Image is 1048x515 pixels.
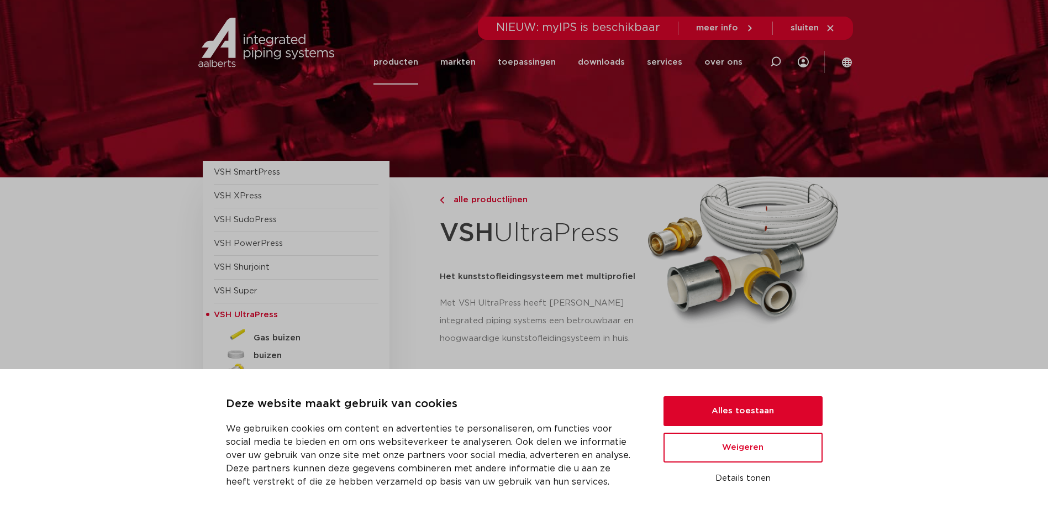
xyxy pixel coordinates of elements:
nav: Menu [373,40,742,85]
h5: buizen [254,351,363,361]
button: Details tonen [663,469,823,488]
a: Gas buizen [214,327,378,345]
span: alle productlijnen [447,196,528,204]
a: VSH SudoPress [214,216,277,224]
h1: UltraPress [440,212,640,255]
h5: Gas buizen [254,333,363,343]
a: services [647,40,682,85]
a: meer info [696,23,755,33]
button: Weigeren [663,433,823,463]
img: chevron-right.svg [440,197,444,204]
a: Gas fittingen [214,362,378,380]
a: alle productlijnen [440,193,640,207]
button: Alles toestaan [663,396,823,426]
h5: Het kunststofleidingsysteem met multiprofiel [440,268,640,286]
h5: Gas fittingen [254,369,363,379]
span: sluiten [791,24,819,32]
div: my IPS [798,40,809,85]
a: over ons [704,40,742,85]
a: toepassingen [498,40,556,85]
a: VSH XPress [214,192,262,200]
a: VSH SmartPress [214,168,280,176]
p: We gebruiken cookies om content en advertenties te personaliseren, om functies voor social media ... [226,422,637,488]
span: VSH UltraPress [214,311,278,319]
a: VSH Shurjoint [214,263,270,271]
a: markten [440,40,476,85]
a: downloads [578,40,625,85]
a: VSH PowerPress [214,239,283,248]
a: buizen [214,345,378,362]
span: meer info [696,24,738,32]
p: Met VSH UltraPress heeft [PERSON_NAME] integrated piping systems een betrouwbaar en hoogwaardige ... [440,295,640,348]
a: sluiten [791,23,835,33]
p: Deze website maakt gebruik van cookies [226,396,637,413]
a: VSH Super [214,287,257,295]
strong: VSH [440,220,494,246]
span: NIEUW: myIPS is beschikbaar [496,22,660,33]
a: producten [373,40,418,85]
